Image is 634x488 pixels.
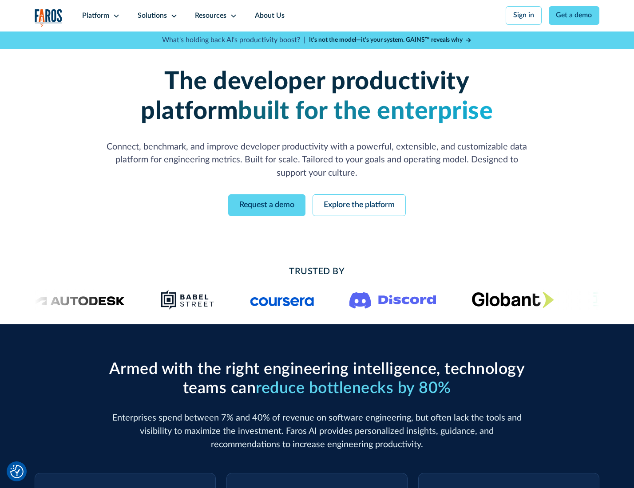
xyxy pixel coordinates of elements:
[105,360,529,398] h2: Armed with the right engineering intelligence, technology teams can
[313,194,406,216] a: Explore the platform
[472,291,554,308] img: Globant's logo
[309,37,463,43] strong: It’s not the model—it’s your system. GAINS™ reveals why
[33,294,125,306] img: Logo of the design software company Autodesk.
[35,9,63,27] img: Logo of the analytics and reporting company Faros.
[10,465,24,478] img: Revisit consent button
[256,380,451,396] span: reduce bottlenecks by 80%
[82,11,109,21] div: Platform
[138,11,167,21] div: Solutions
[35,9,63,27] a: home
[105,412,529,451] p: Enterprises spend between 7% and 40% of revenue on software engineering, but often lack the tools...
[250,292,314,307] img: Logo of the online learning platform Coursera.
[228,194,305,216] a: Request a demo
[549,6,600,25] a: Get a demo
[238,99,493,124] span: built for the enterprise
[195,11,226,21] div: Resources
[105,265,529,279] h2: Trusted By
[506,6,542,25] a: Sign in
[160,289,214,311] img: Babel Street logo png
[349,290,436,309] img: Logo of the communication platform Discord.
[10,465,24,478] button: Cookie Settings
[162,35,305,46] p: What's holding back AI's productivity boost? |
[105,67,529,126] h1: The developer productivity platform
[309,35,472,45] a: It’s not the model—it’s your system. GAINS™ reveals why
[105,141,529,180] p: Connect, benchmark, and improve developer productivity with a powerful, extensible, and customiza...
